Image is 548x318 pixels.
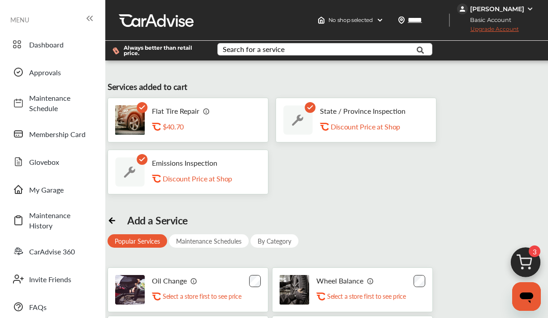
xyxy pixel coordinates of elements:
span: Upgrade Account [457,26,519,37]
img: info_icon_vector.svg [190,277,198,284]
a: Maintenance History [8,206,96,235]
a: Invite Friends [8,267,96,291]
img: oil-change-thumb.jpg [115,275,145,305]
p: Oil Change [152,276,187,285]
img: default_wrench_icon.d1a43860.svg [283,105,313,135]
span: Maintenance Schedule [29,93,92,113]
span: FAQs [29,302,92,312]
p: State / Province Inspection [320,107,406,115]
div: Services added to cart [108,81,187,93]
img: flat-tire-repair-thumb.jpg [115,105,145,135]
p: Wheel Balance [316,276,363,285]
span: 3 [529,245,540,257]
div: Discount Price at Shop [331,122,420,131]
span: Always better than retail price. [124,45,203,56]
img: jVpblrzwTbfkPYzPPzSLxeg0AAAAASUVORK5CYII= [457,4,468,14]
img: location_vector.a44bc228.svg [398,17,405,24]
a: CarAdvise 360 [8,240,96,263]
img: default_wrench_icon.d1a43860.svg [115,157,145,187]
span: MENU [10,16,29,23]
a: Glovebox [8,150,96,173]
span: Invite Friends [29,274,92,284]
a: My Garage [8,178,96,201]
span: Approvals [29,67,92,77]
img: header-home-logo.8d720a4f.svg [318,17,325,24]
span: My Garage [29,185,92,195]
div: [PERSON_NAME] [470,5,524,13]
a: Membership Card [8,122,96,146]
span: CarAdvise 360 [29,246,92,257]
img: tire-wheel-balance-thumb.jpg [280,275,309,305]
a: Maintenance Schedule [8,88,96,118]
p: Select a store first to see price [163,292,241,301]
img: info_icon_vector.svg [367,277,374,284]
p: Emissions Inspection [152,159,217,167]
div: $40.70 [163,122,252,131]
span: Maintenance History [29,210,92,231]
p: Flat Tire Repair [152,107,199,115]
span: Basic Account [458,15,518,25]
div: Search for a service [223,46,285,53]
img: header-divider.bc55588e.svg [449,13,450,27]
div: By Category [250,234,298,248]
span: Membership Card [29,129,92,139]
img: info_icon_vector.svg [203,107,210,115]
img: dollor_label_vector.a70140d1.svg [112,47,119,55]
div: Maintenance Schedules [169,234,249,248]
iframe: Button to launch messaging window [512,282,541,311]
div: Popular Services [108,234,167,248]
div: Add a Service [127,214,188,227]
img: cart_icon.3d0951e8.svg [504,243,547,286]
div: Discount Price at Shop [163,174,252,183]
a: Approvals [8,60,96,84]
span: Dashboard [29,39,92,50]
a: Dashboard [8,33,96,56]
span: No shop selected [328,17,373,24]
span: Glovebox [29,157,92,167]
img: header-down-arrow.9dd2ce7d.svg [376,17,384,24]
p: Select a store first to see price [327,292,406,301]
img: WGsFRI8htEPBVLJbROoPRyZpYNWhNONpIPPETTm6eUC0GeLEiAAAAAElFTkSuQmCC [526,5,534,13]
